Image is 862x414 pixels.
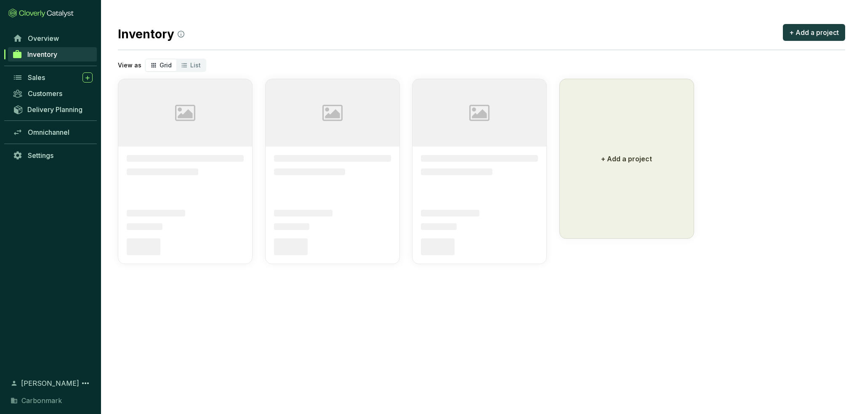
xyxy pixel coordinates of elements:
a: Settings [8,148,97,163]
a: Overview [8,31,97,45]
span: Carbonmark [21,395,62,406]
a: Customers [8,86,97,101]
span: Delivery Planning [27,105,82,114]
span: Overview [28,34,59,43]
span: [PERSON_NAME] [21,378,79,388]
a: Delivery Planning [8,102,97,116]
button: + Add a project [783,24,845,41]
span: Customers [28,89,62,98]
h2: Inventory [118,25,184,43]
p: + Add a project [601,154,652,164]
span: List [190,61,201,69]
div: segmented control [145,59,206,72]
span: Settings [28,151,53,160]
a: Omnichannel [8,125,97,139]
p: View as [118,61,141,69]
span: Grid [160,61,172,69]
span: Omnichannel [28,128,69,136]
span: Sales [28,73,45,82]
span: + Add a project [789,27,839,37]
a: Sales [8,70,97,85]
button: + Add a project [559,79,694,239]
a: Inventory [8,47,97,61]
span: Inventory [27,50,57,59]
